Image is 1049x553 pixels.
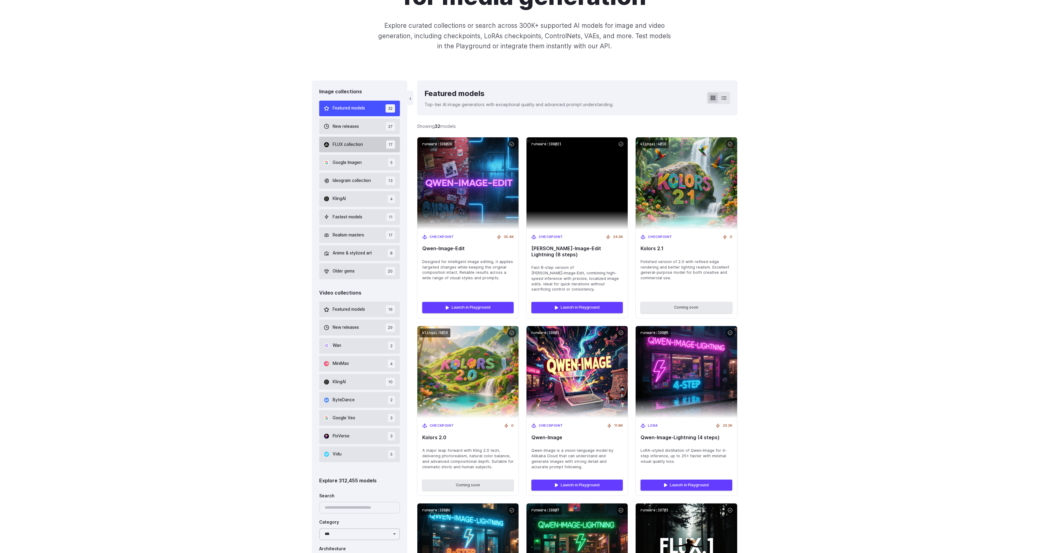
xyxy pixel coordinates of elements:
[319,245,400,261] button: Anime & stylized art 8
[422,302,514,313] a: Launch in Playground
[388,249,395,257] span: 8
[319,410,400,426] button: Google Veo 3
[531,435,623,440] span: Qwen-Image
[388,360,395,368] span: 4
[319,209,400,225] button: Fastest models 11
[614,423,623,429] span: 11.9K
[319,173,400,188] button: Ideogram collection 13
[422,246,514,251] span: Qwen‑Image‑Edit
[422,435,514,440] span: Kolors 2.0
[333,141,363,148] span: FLUX collection
[333,360,349,367] span: MiniMax
[319,477,400,485] div: Explore 312,455 models
[333,397,355,403] span: ByteDance
[319,428,400,444] button: PixVerse 3
[641,480,732,491] a: Launch in Playground
[388,342,395,350] span: 2
[638,506,671,515] code: runware:107@1
[422,259,514,281] span: Designed for intelligent image editing, it applies targeted changes while keeping the original co...
[388,396,395,404] span: 2
[388,195,395,203] span: 4
[319,493,334,499] label: Search
[319,191,400,207] button: KlingAI 4
[375,20,673,51] p: Explore curated collections or search across 300K+ supported AI models for image and video genera...
[417,326,519,418] img: Kolors 2.0
[424,88,614,99] div: Featured models
[641,246,732,251] span: Kolors 2.1
[386,378,395,386] span: 10
[730,234,732,240] span: 0
[319,320,400,335] button: New releases 29
[422,480,514,491] button: Coming soon
[333,159,362,166] span: Google Imagen
[319,374,400,390] button: KlingAI 10
[641,302,732,313] button: Coming soon
[319,227,400,243] button: Realism masters 17
[333,324,359,331] span: New releases
[641,435,732,440] span: Qwen‑Image-Lightning (4 steps)
[511,423,514,429] span: 0
[388,432,395,440] span: 3
[723,423,732,429] span: 23.2K
[386,305,395,314] span: 16
[648,234,672,240] span: Checkpoint
[636,326,737,418] img: Qwen‑Image-Lightning (4 steps)
[539,234,563,240] span: Checkpoint
[531,246,623,257] span: [PERSON_NAME]‑Image‑Edit Lightning (8 steps)
[526,326,628,418] img: Qwen-Image
[386,176,395,185] span: 13
[333,433,349,440] span: PixVerse
[333,177,371,184] span: Ideogram collection
[526,138,549,144] span: No Image
[420,506,452,515] code: runware:108@6
[319,392,400,408] button: ByteDance 2
[636,137,737,229] img: Kolors 2.1
[504,234,514,240] span: 35.4K
[319,447,400,462] button: Vidu 5
[420,140,455,149] code: runware:108@20
[319,101,400,116] button: Featured models 32
[386,323,395,332] span: 29
[333,268,355,275] span: Older gems
[333,250,372,257] span: Anime & stylized art
[641,259,732,281] span: Polished version of 2.0 with refined edge rendering and better lighting realism. Excellent genera...
[319,137,400,152] button: FLUX collection 17
[388,158,395,167] span: 5
[386,231,395,239] span: 17
[388,414,395,422] span: 3
[333,232,364,239] span: Realism masters
[319,88,400,96] div: Image collections
[319,546,346,552] label: Architecture
[531,265,623,292] span: Fast 8-step version of [PERSON_NAME]‑Image‑Edit, combining high-speed inference with precise, loc...
[319,356,400,372] button: MiniMax 4
[386,213,395,221] span: 11
[386,140,395,149] span: 17
[417,137,519,229] img: Qwen‑Image‑Edit
[529,140,564,149] code: runware:108@21
[333,342,341,349] span: Wan
[638,328,671,337] code: runware:108@5
[531,302,623,313] a: Launch in Playground
[648,423,658,429] span: LoRA
[539,423,563,429] span: Checkpoint
[417,123,456,130] div: Showing models
[319,302,400,317] button: Featured models 16
[333,379,346,385] span: KlingAI
[319,338,400,354] button: Wan 2
[333,451,342,458] span: Vidu
[386,122,395,131] span: 27
[531,448,623,470] span: Qwen-Image is a vision-language model by Alibaba Cloud that can understand and generate images wi...
[333,195,346,202] span: KlingAI
[386,267,395,275] span: 20
[430,234,454,240] span: Checkpoint
[531,480,623,491] a: Launch in Playground
[407,91,413,105] button: ‹
[386,104,395,113] span: 32
[333,306,365,313] span: Featured models
[420,328,450,337] code: klingai:5@10
[319,289,400,297] div: Video collections
[638,140,669,149] code: klingai:4@10
[333,415,355,421] span: Google Veo
[435,124,440,129] strong: 32
[430,423,454,429] span: Checkpoint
